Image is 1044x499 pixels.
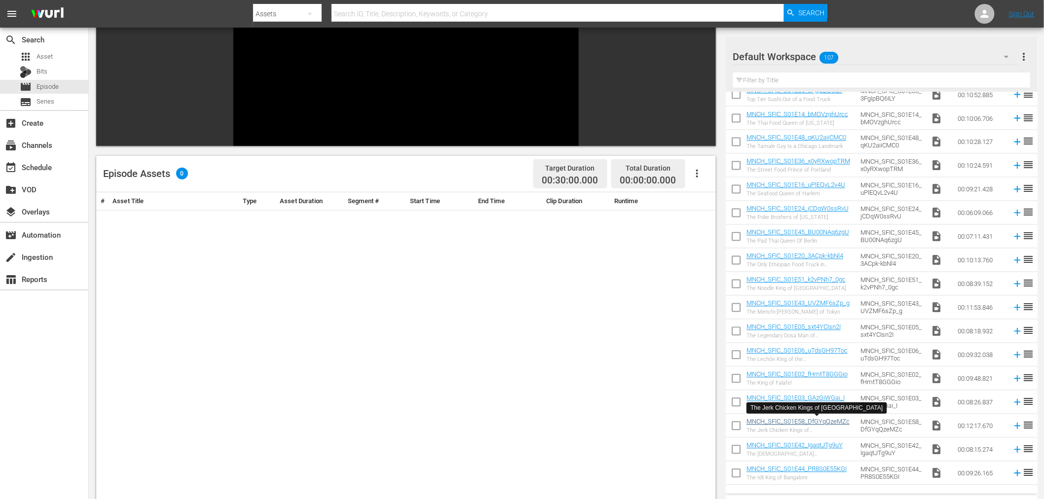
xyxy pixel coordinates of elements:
[746,205,849,213] a: MNCH_SFIC_S01E24_jCDqW0ssRvU
[1023,230,1035,242] span: reorder
[931,373,942,385] span: Video
[20,96,32,108] span: subtitles
[5,162,17,174] span: Schedule
[931,325,942,337] span: Video
[620,161,676,175] div: Total Duration
[733,43,1018,71] div: Default Workspace
[857,343,927,367] td: MNCH_SFIC_S01E06_uTdsGH97Toc
[931,254,942,266] span: Video
[857,414,927,438] td: MNCH_SFIC_S01E58_DfGYqQzeMZc
[5,184,17,196] span: VOD
[20,66,32,78] div: Bits
[931,278,942,290] span: Video
[954,367,1008,391] td: 00:09:48.821
[103,168,188,179] div: Episode Assets
[1023,183,1035,195] span: reorder
[5,251,17,263] span: Ingestion
[857,296,927,320] td: MNCH_SFIC_S01E43_UVZMF6sZp_g
[276,192,344,211] th: Asset Duration
[857,367,927,391] td: MNCH_SFIC_S01E02_fHmtT8GGGio
[931,396,942,408] span: Video
[746,229,849,236] a: MNCH_SFIC_S01E45_BU00NAq6zgU
[1023,301,1035,313] span: reorder
[1023,88,1035,100] span: reorder
[746,110,848,118] a: MNCH_SFIC_S01E14_bMOVzghUrcc
[746,418,850,426] a: MNCH_SFIC_S01E58_DfGYqQzeMZc
[857,201,927,225] td: MNCH_SFIC_S01E24_jCDqW0ssRvU
[746,380,848,387] div: The King of Falafel
[344,192,406,211] th: Segment #
[1023,207,1035,218] span: reorder
[1023,396,1035,408] span: reorder
[1012,444,1023,455] svg: Add to Episode
[857,438,927,462] td: MNCH_SFIC_S01E42_IgaqtJTg9uY
[954,272,1008,296] td: 00:08:39.152
[1018,51,1030,63] span: more_vert
[931,183,942,195] span: Video
[37,67,47,76] span: Bits
[176,168,188,179] span: 0
[5,117,17,129] span: add_box
[1023,420,1035,431] span: reorder
[931,349,942,361] span: Video
[931,89,942,101] span: Video
[746,300,850,307] a: MNCH_SFIC_S01E43_UVZMF6sZp_g
[1023,372,1035,384] span: reorder
[5,34,17,46] span: Search
[1023,254,1035,266] span: reorder
[746,465,847,473] a: MNCH_SFIC_S01E44_PR8S0E55KGI
[746,285,846,292] div: The Noodle King of [GEOGRAPHIC_DATA]
[746,323,841,331] a: MNCH_SFIC_S01E05_sxt4YCIsn2I
[1023,325,1035,337] span: reorder
[746,428,853,434] div: The Jerk Chicken Kings of [GEOGRAPHIC_DATA]
[620,175,676,186] span: 00:00:00.000
[1023,112,1035,124] span: reorder
[474,192,542,211] th: End Time
[1012,350,1023,360] svg: Add to Episode
[857,83,927,107] td: MNCH_SFIC_S01E35_3FgIpBQ6ILY
[784,4,827,22] button: Search
[406,192,474,211] th: Start Time
[954,107,1008,130] td: 00:10:06.706
[239,192,276,211] th: Type
[746,143,846,150] div: The Tamale Guy Is a Chicago Landmark
[954,154,1008,178] td: 00:10:24.591
[857,154,927,178] td: MNCH_SFIC_S01E36_x0yRXwopTRM
[746,333,853,339] div: The Legendary Dosa Man of [GEOGRAPHIC_DATA]
[857,320,927,343] td: MNCH_SFIC_S01E05_sxt4YCIsn2I
[1023,159,1035,171] span: reorder
[1012,255,1023,266] svg: Add to Episode
[1012,397,1023,408] svg: Add to Episode
[746,120,848,126] div: The Thai Food Queen of [US_STATE]
[954,249,1008,272] td: 00:10:13.760
[1012,373,1023,384] svg: Add to Episode
[746,489,845,497] a: MNCH_SFIC_S01E04_IugcIAAZJ2M
[857,107,927,130] td: MNCH_SFIC_S01E14_bMOVzghUrcc
[857,249,927,272] td: MNCH_SFIC_S01E20_3ACpk-kbNl4
[20,81,32,93] span: Episode
[542,175,598,186] span: 00:30:00.000
[746,134,846,142] a: MNCH_SFIC_S01E48_qKU2aiiCMC0
[1018,45,1030,69] button: more_vert
[1012,326,1023,337] svg: Add to Episode
[1012,208,1023,218] svg: Add to Episode
[931,160,942,172] span: Video
[954,343,1008,367] td: 00:09:32.038
[954,178,1008,201] td: 00:09:21.428
[750,404,883,412] div: The Jerk Chicken Kings of [GEOGRAPHIC_DATA]
[37,52,53,62] span: Asset
[954,438,1008,462] td: 00:08:15.274
[1012,421,1023,431] svg: Add to Episode
[96,192,109,211] th: #
[746,158,850,165] a: MNCH_SFIC_S01E36_x0yRXwopTRM
[746,96,843,103] div: Top Tier Sushi Out of a Food Truck
[1012,231,1023,242] svg: Add to Episode
[820,47,838,68] span: 107
[746,394,845,402] a: MNCH_SFIC_S01E03_GAzGiWGai_I
[746,451,853,458] div: The [DEMOGRAPHIC_DATA] [PERSON_NAME] of Portland
[1012,302,1023,313] svg: Add to Episode
[37,97,54,107] span: Series
[931,467,942,479] span: Video
[746,167,850,174] div: The Street Food Prince of Portland
[857,178,927,201] td: MNCH_SFIC_S01E16_uPlEQvL2v4U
